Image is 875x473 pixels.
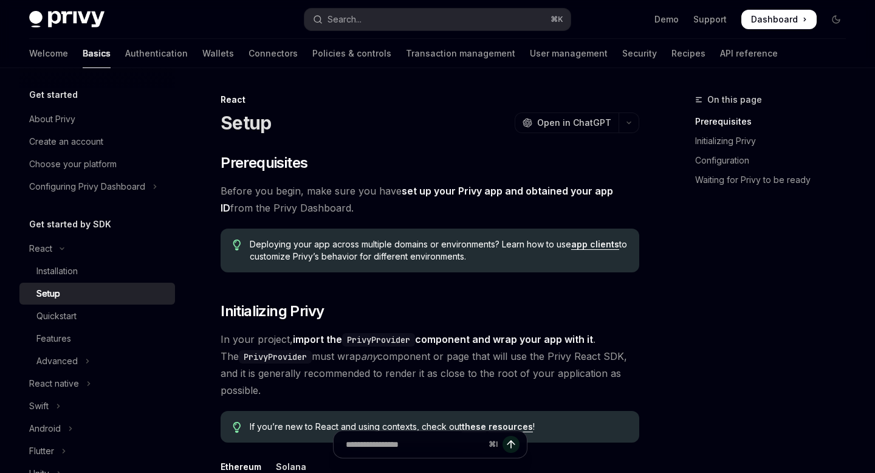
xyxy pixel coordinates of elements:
span: In your project, . The must wrap component or page that will use the Privy React SDK, and it is g... [221,331,639,399]
div: React [221,94,639,106]
button: Open in ChatGPT [515,112,619,133]
div: About Privy [29,112,75,126]
a: Support [693,13,727,26]
svg: Tip [233,240,241,250]
a: API reference [720,39,778,68]
button: Toggle dark mode [826,10,846,29]
strong: import the component and wrap your app with it [293,333,593,345]
div: Configuring Privy Dashboard [29,179,145,194]
a: Dashboard [741,10,817,29]
img: dark logo [29,11,105,28]
a: Initializing Privy [695,131,856,151]
a: Features [19,328,175,350]
a: Security [622,39,657,68]
span: Open in ChatGPT [537,117,611,129]
div: Advanced [36,354,78,368]
a: User management [530,39,608,68]
em: any [361,350,377,362]
button: Toggle Swift section [19,395,175,417]
a: Demo [654,13,679,26]
code: PrivyProvider [342,333,415,347]
button: Send message [503,436,520,453]
button: Toggle Advanced section [19,350,175,372]
a: Installation [19,260,175,282]
a: set up your Privy app and obtained your app ID [221,185,613,215]
a: resources [489,421,533,432]
div: React native [29,376,79,391]
a: Wallets [202,39,234,68]
a: Welcome [29,39,68,68]
a: these [462,421,486,432]
a: Setup [19,283,175,305]
a: Prerequisites [695,112,856,131]
span: Dashboard [751,13,798,26]
button: Open search [304,9,570,30]
h1: Setup [221,112,271,134]
span: On this page [707,92,762,107]
code: PrivyProvider [239,350,312,364]
a: About Privy [19,108,175,130]
a: Connectors [249,39,298,68]
a: Quickstart [19,305,175,327]
button: Toggle Android section [19,418,175,440]
a: Waiting for Privy to be ready [695,170,856,190]
div: Features [36,331,71,346]
a: Authentication [125,39,188,68]
a: Policies & controls [312,39,391,68]
a: Configuration [695,151,856,170]
div: Create an account [29,134,103,149]
div: Setup [36,286,60,301]
div: Flutter [29,444,54,458]
h5: Get started by SDK [29,217,111,232]
button: Toggle React native section [19,373,175,395]
span: If you’re new to React and using contexts, check out ! [250,421,627,433]
span: ⌘ K [551,15,563,24]
button: Toggle Flutter section [19,440,175,462]
a: app clients [571,239,619,250]
button: Toggle Configuring Privy Dashboard section [19,176,175,198]
div: Android [29,421,61,436]
a: Transaction management [406,39,515,68]
svg: Tip [233,422,241,433]
div: React [29,241,52,256]
a: Create an account [19,131,175,153]
div: Choose your platform [29,157,117,171]
span: Prerequisites [221,153,307,173]
a: Basics [83,39,111,68]
span: Initializing Privy [221,302,324,321]
div: Quickstart [36,309,77,323]
h5: Get started [29,88,78,102]
input: Ask a question... [346,431,484,458]
a: Recipes [671,39,705,68]
span: Deploying your app across multiple domains or environments? Learn how to use to customize Privy’s... [250,238,627,263]
span: Before you begin, make sure you have from the Privy Dashboard. [221,182,639,216]
div: Swift [29,399,49,413]
div: Installation [36,264,78,278]
a: Choose your platform [19,153,175,175]
div: Search... [328,12,362,27]
button: Toggle React section [19,238,175,260]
